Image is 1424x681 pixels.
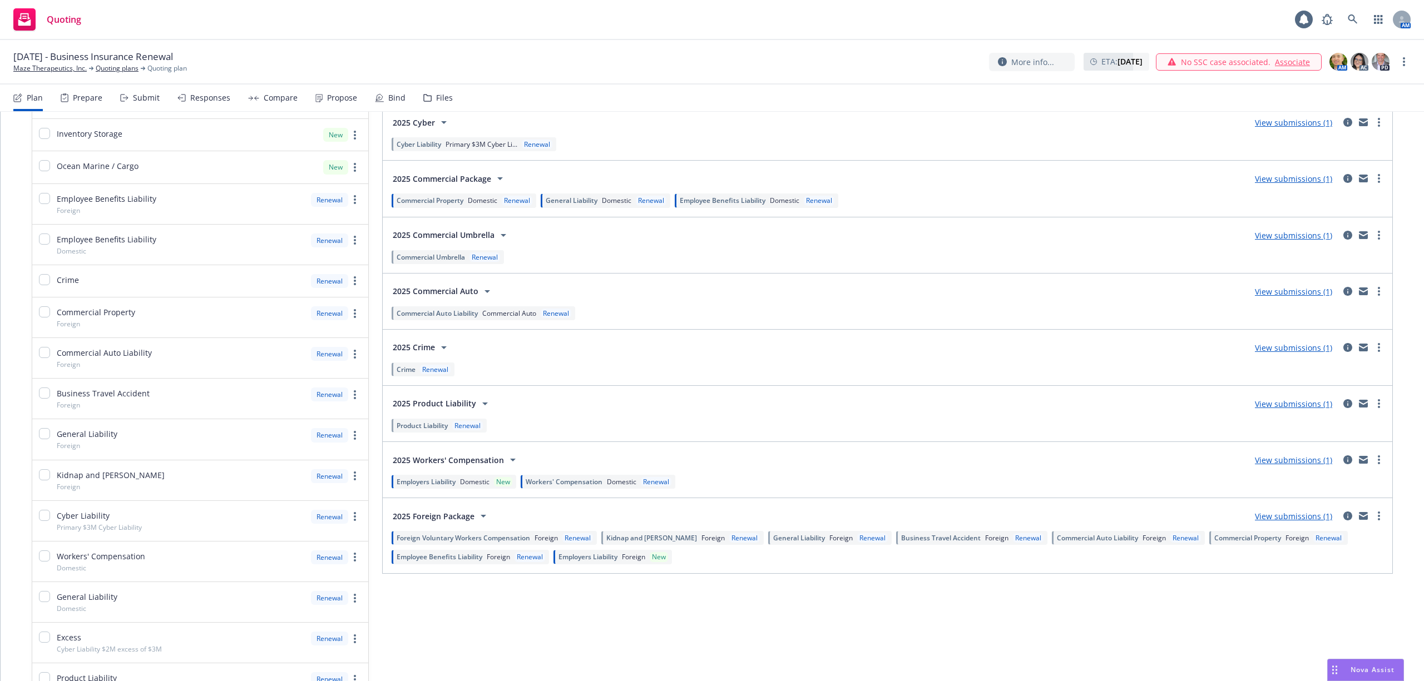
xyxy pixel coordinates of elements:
[57,441,80,450] span: Foreign
[1397,55,1411,68] a: more
[1372,453,1386,466] a: more
[1101,56,1143,67] span: ETA :
[389,505,493,527] button: 2025 Foreign Package
[650,552,668,561] div: New
[1341,116,1354,129] a: circleInformation
[1372,53,1390,71] img: photo
[526,477,602,486] span: Workers' Compensation
[393,173,491,185] span: 2025 Commercial Package
[1255,286,1332,297] a: View submissions (1)
[393,285,478,297] span: 2025 Commercial Auto
[13,63,87,73] a: Maze Therapeutics, Inc.
[348,347,362,361] a: more
[446,140,517,149] span: Primary $3M Cyber Li...
[348,510,362,523] a: more
[1255,173,1332,184] a: View submissions (1)
[773,533,825,543] span: General Liability
[460,477,489,486] span: Domestic
[13,50,173,63] span: [DATE] - Business Insurance Renewal
[57,319,80,329] span: Foreign
[1341,453,1354,466] a: circleInformation
[348,307,362,320] a: more
[602,196,631,205] span: Domestic
[348,429,362,442] a: more
[487,552,510,561] span: Foreign
[311,510,348,524] div: Renewal
[397,552,482,561] span: Employee Benefits Liability
[57,428,117,440] span: General Liability
[1357,228,1370,242] a: mail
[311,469,348,483] div: Renewal
[397,477,456,486] span: Employers Liability
[1143,533,1166,543] span: Foreign
[804,196,834,205] div: Renewal
[420,365,451,374] div: Renewal
[389,280,497,302] button: 2025 Commercial Auto
[348,632,362,645] a: more
[323,160,348,174] div: New
[397,533,530,543] span: Foreign Voluntary Workers Compensation
[57,387,150,399] span: Business Travel Accident
[468,196,497,205] span: Domestic
[348,550,362,564] a: more
[452,421,483,430] div: Renewal
[311,306,348,320] div: Renewal
[348,469,362,483] a: more
[901,533,981,543] span: Business Travel Accident
[389,111,454,133] button: 2025 Cyber
[1118,56,1143,67] strong: [DATE]
[1313,533,1344,543] div: Renewal
[57,246,86,256] span: Domestic
[1316,8,1338,31] a: Report a Bug
[1372,397,1386,410] a: more
[1255,455,1332,465] a: View submissions (1)
[57,160,139,172] span: Ocean Marine / Cargo
[1372,285,1386,298] a: more
[436,93,453,102] div: Files
[147,63,187,73] span: Quoting plan
[985,533,1008,543] span: Foreign
[1372,341,1386,354] a: more
[1357,116,1370,129] a: mail
[1327,659,1404,681] button: Nova Assist
[57,469,165,481] span: Kidnap and [PERSON_NAME]
[57,604,86,613] span: Domestic
[348,193,362,206] a: more
[1255,342,1332,353] a: View submissions (1)
[57,591,117,603] span: General Liability
[348,274,362,287] a: more
[96,63,139,73] a: Quoting plans
[393,510,474,522] span: 2025 Foreign Package
[393,454,504,466] span: 2025 Workers' Compensation
[1057,533,1138,543] span: Commercial Auto Liability
[57,128,122,140] span: Inventory Storage
[1181,56,1270,68] span: No SSC case associated.
[397,421,448,430] span: Product Liability
[397,309,478,318] span: Commercial Auto Liability
[829,533,853,543] span: Foreign
[57,306,135,318] span: Commercial Property
[606,533,697,543] span: Kidnap and [PERSON_NAME]
[1357,509,1370,523] a: mail
[311,428,348,442] div: Renewal
[389,167,510,190] button: 2025 Commercial Package
[1011,56,1054,68] span: More info...
[622,552,645,561] span: Foreign
[264,93,298,102] div: Compare
[535,533,558,543] span: Foreign
[558,552,617,561] span: Employers Liability
[1372,172,1386,185] a: more
[397,196,463,205] span: Commercial Property
[348,388,362,401] a: more
[389,224,513,246] button: 2025 Commercial Umbrella
[57,233,156,245] span: Employee Benefits Liability
[1255,117,1332,128] a: View submissions (1)
[397,252,465,262] span: Commercial Umbrella
[57,644,162,654] span: Cyber Liability $2M excess of $3M
[1214,533,1281,543] span: Commercial Property
[397,140,441,149] span: Cyber Liability
[57,360,80,369] span: Foreign
[311,632,348,645] div: Renewal
[57,632,81,643] span: Excess
[1255,511,1332,521] a: View submissions (1)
